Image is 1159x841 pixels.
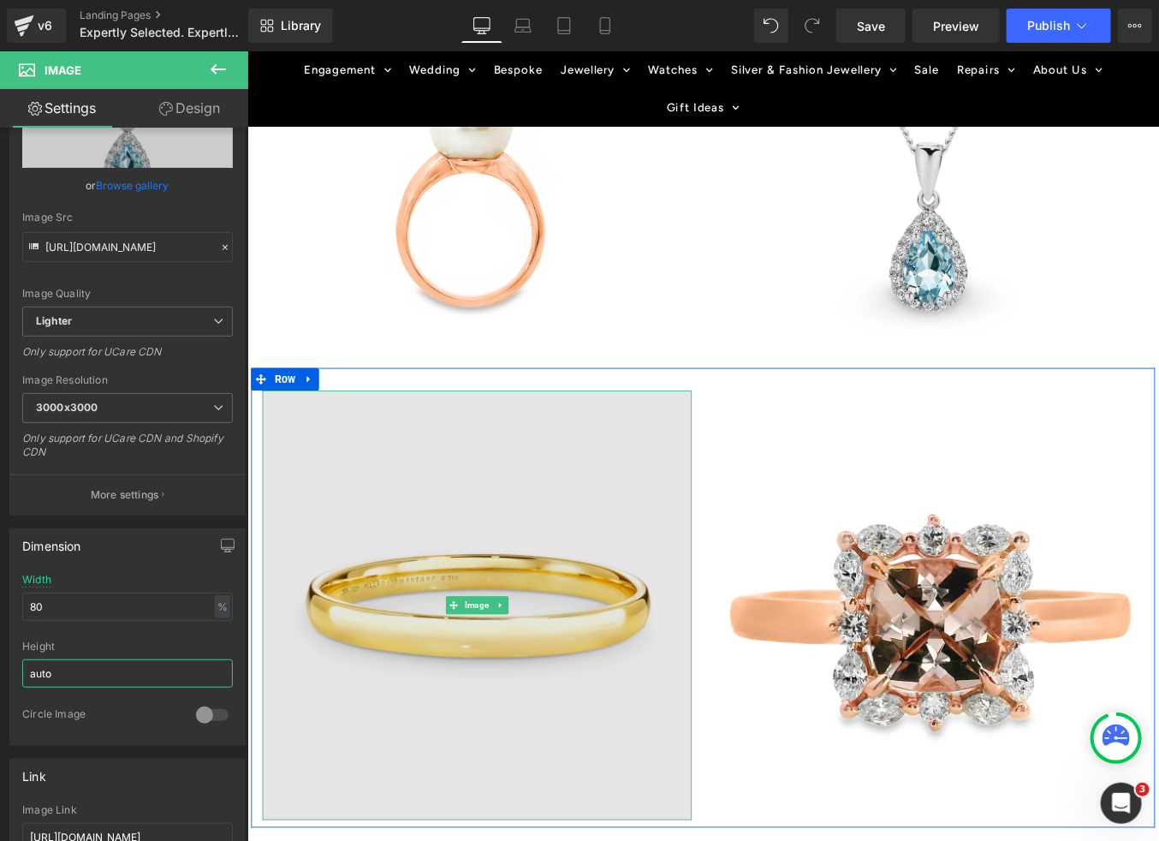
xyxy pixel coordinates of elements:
[1101,783,1142,824] iframe: Intercom live chat
[215,595,230,618] div: %
[933,17,979,35] span: Preview
[461,9,502,43] a: Desktop
[1136,783,1150,796] span: 3
[22,232,233,262] input: Link
[22,659,233,688] input: auto
[544,9,585,43] a: Tablet
[22,529,81,553] div: Dimension
[22,432,233,470] div: Only support for UCare CDN and Shopify CDN
[36,401,98,414] b: 3000x3000
[243,619,278,640] span: Image
[22,707,179,725] div: Circle Image
[22,212,233,224] div: Image Src
[22,374,233,386] div: Image Resolution
[857,17,885,35] span: Save
[97,170,169,200] a: Browse gallery
[585,9,626,43] a: Mobile
[91,487,159,503] p: More settings
[22,593,233,621] input: auto
[1118,9,1152,43] button: More
[502,9,544,43] a: Laptop
[7,9,66,43] a: v6
[22,574,51,586] div: Width
[22,288,233,300] div: Image Quality
[34,15,56,37] div: v6
[1007,9,1111,43] button: Publish
[279,619,297,640] a: Expand / Collapse
[912,9,1000,43] a: Preview
[795,9,829,43] button: Redo
[248,9,333,43] a: New Library
[128,89,252,128] a: Design
[80,9,276,22] a: Landing Pages
[22,760,46,784] div: Link
[27,360,59,385] span: Row
[281,18,321,33] span: Library
[467,43,568,86] a: Gift Ideas
[36,314,72,327] b: Lighter
[22,641,233,653] div: Height
[1027,19,1070,33] span: Publish
[22,345,233,370] div: Only support for UCare CDN
[754,9,788,43] button: Undo
[10,474,245,515] button: More settings
[22,804,233,816] div: Image Link
[59,360,81,385] a: Expand / Collapse
[22,176,233,194] div: or
[80,26,244,39] span: Expertly Selected. Expertly Made.
[45,63,81,77] span: Image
